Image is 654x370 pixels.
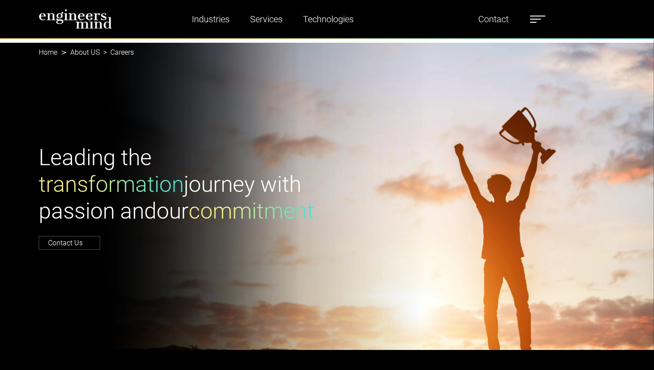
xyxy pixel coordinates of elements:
a: Technologies [299,9,357,29]
a: Contact [475,9,512,29]
a: Industries [188,9,233,29]
nav: breadcrumb [39,43,615,62]
img: logo [39,9,112,29]
a: Home [39,48,57,57]
h1: Leading the journey with passion and our [39,144,322,224]
a: Services [246,9,286,29]
span: transformation [39,171,184,197]
a: About US [70,48,100,57]
li: Careers [100,47,134,58]
a: Contact Us [39,236,100,250]
span: commitment [189,198,314,224]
